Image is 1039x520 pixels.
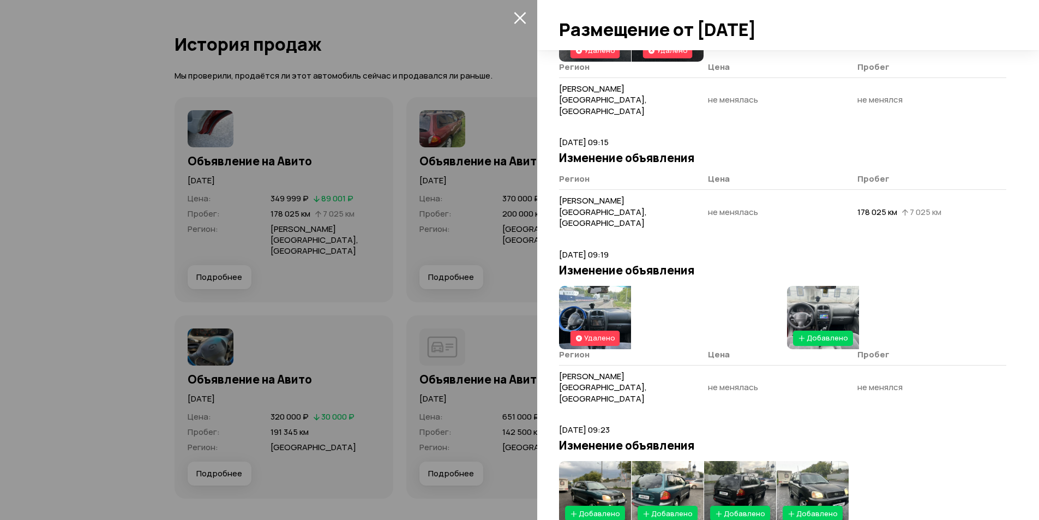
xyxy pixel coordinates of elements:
span: Добавлено [651,509,693,518]
span: Регион [559,349,590,360]
img: 1.ZCk6JraMPuyOBcACi3cwDlRdyIK4vfL3tL3-9L_g-KS44Pun7rH5p7i98_HvsaumvLyp8ow.i2k5J4aUdeA4ePlYHJINSlJ... [559,286,631,349]
span: 7 025 км [910,206,941,218]
span: не менялся [857,94,903,105]
h3: Изменение объявления [559,438,1006,452]
button: закрыть [511,9,528,26]
span: Удалено [657,45,688,55]
span: Добавлено [724,509,765,518]
span: Удалено [584,333,615,343]
span: Регион [559,173,590,184]
span: не менялась [708,206,758,218]
p: [DATE] 09:23 [559,424,1006,436]
span: Цена [708,349,730,360]
span: Добавлено [579,509,620,518]
img: 1.cbwEsraMK3mwkdWXtck55VfJ3RfUKe1vhnDvNoRyvGKGKOtk0HTpZYF0umbQcL1hhCLsMbI.7Enj2o55LI5ijaEmjaHZJGN... [787,286,859,349]
span: Удалено [584,45,615,55]
span: Пробег [857,349,890,360]
span: не менялась [708,381,758,393]
span: Пробег [857,173,890,184]
p: [DATE] 09:15 [559,136,1006,148]
span: [PERSON_NAME][GEOGRAPHIC_DATA], [GEOGRAPHIC_DATA] [559,370,647,404]
span: не менялся [857,381,903,393]
h3: Изменение объявления [559,151,1006,165]
span: Цена [708,173,730,184]
h3: Изменение объявления [559,263,1006,277]
span: Добавлено [807,333,848,343]
span: Пробег [857,61,890,73]
p: [DATE] 09:19 [559,249,1006,261]
span: Регион [559,61,590,73]
span: Добавлено [796,509,838,518]
span: Цена [708,61,730,73]
span: 178 025 км [857,206,897,218]
span: не менялась [708,94,758,105]
span: [PERSON_NAME][GEOGRAPHIC_DATA], [GEOGRAPHIC_DATA] [559,195,647,229]
span: [PERSON_NAME][GEOGRAPHIC_DATA], [GEOGRAPHIC_DATA] [559,83,647,117]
